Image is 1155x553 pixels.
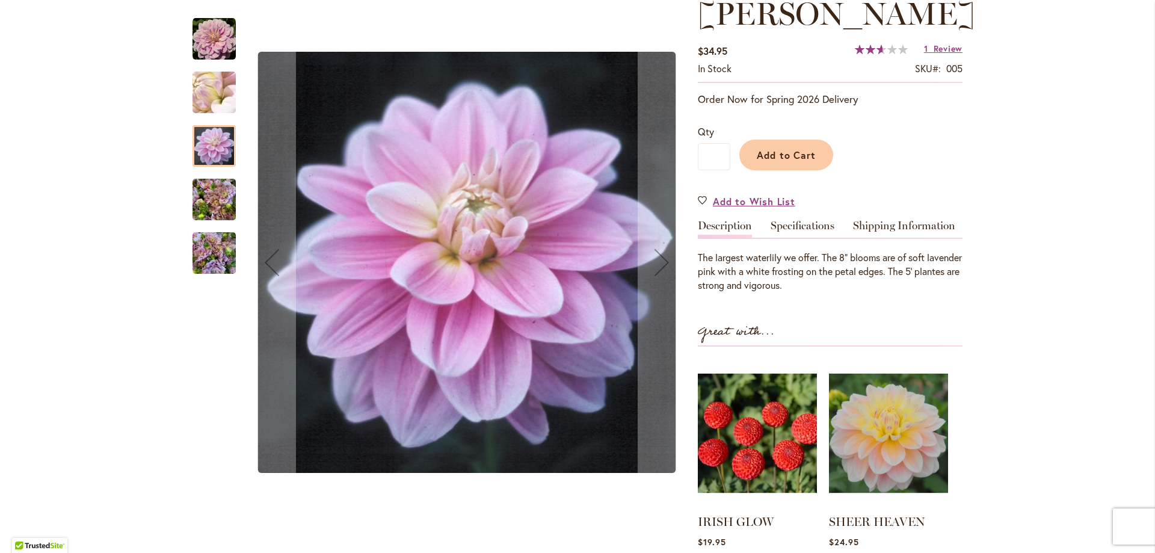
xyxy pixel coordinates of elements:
[192,171,236,229] img: RANDI DAWN
[771,220,834,238] a: Specifications
[698,194,795,208] a: Add to Wish List
[698,92,962,107] p: Order Now for Spring 2026 Delivery
[192,113,248,167] div: Randi Dawn
[853,220,955,238] a: Shipping Information
[192,60,248,113] div: Randi Dawn
[934,43,962,54] span: Review
[698,62,731,75] span: In stock
[698,62,731,76] div: Availability
[248,6,296,519] button: Previous
[739,140,833,170] button: Add to Cart
[855,45,908,54] div: 53%
[924,43,962,54] a: 1 Review
[915,62,941,75] strong: SKU
[757,149,816,161] span: Add to Cart
[698,220,752,238] a: Description
[924,43,928,54] span: 1
[698,125,714,138] span: Qty
[829,514,925,529] a: SHEER HEAVEN
[698,251,962,292] div: The largest waterlily we offer. The 8" blooms are of soft lavender pink with a white frosting on ...
[192,17,236,61] img: Randi Dawn
[698,322,775,342] strong: Great with...
[171,60,257,125] img: Randi Dawn
[248,6,686,519] div: Randi Dawn
[698,514,774,529] a: IRISH GLOW
[946,62,962,76] div: 005
[698,536,726,548] span: $19.95
[713,194,795,208] span: Add to Wish List
[829,536,859,548] span: $24.95
[192,167,248,220] div: RANDI DAWN
[248,6,741,519] div: Product Images
[258,52,676,473] img: Randi Dawn
[192,220,236,274] div: RANDI DAWN
[698,45,727,57] span: $34.95
[829,359,948,508] img: SHEER HEAVEN
[638,6,686,519] button: Next
[9,510,43,544] iframe: Launch Accessibility Center
[192,224,236,282] img: RANDI DAWN
[248,6,686,519] div: Randi DawnRandi DawnRANDI DAWN
[698,220,962,292] div: Detailed Product Info
[698,359,817,508] img: IRISH GLOW
[192,6,248,60] div: Randi Dawn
